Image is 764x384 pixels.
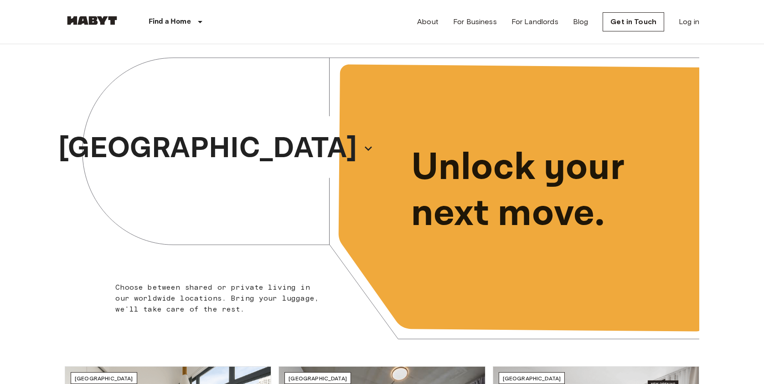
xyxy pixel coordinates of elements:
a: For Business [453,16,497,27]
a: About [417,16,439,27]
p: [GEOGRAPHIC_DATA] [58,127,357,170]
img: Habyt [65,16,119,25]
a: For Landlords [511,16,558,27]
span: [GEOGRAPHIC_DATA] [75,375,133,382]
a: Get in Touch [603,12,664,31]
p: Find a Home [149,16,191,27]
button: [GEOGRAPHIC_DATA] [55,124,377,173]
span: [GEOGRAPHIC_DATA] [289,375,347,382]
a: Blog [573,16,588,27]
span: [GEOGRAPHIC_DATA] [503,375,561,382]
p: Choose between shared or private living in our worldwide locations. Bring your luggage, we'll tak... [115,282,325,315]
p: Unlock your next move. [411,145,685,237]
a: Log in [679,16,699,27]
